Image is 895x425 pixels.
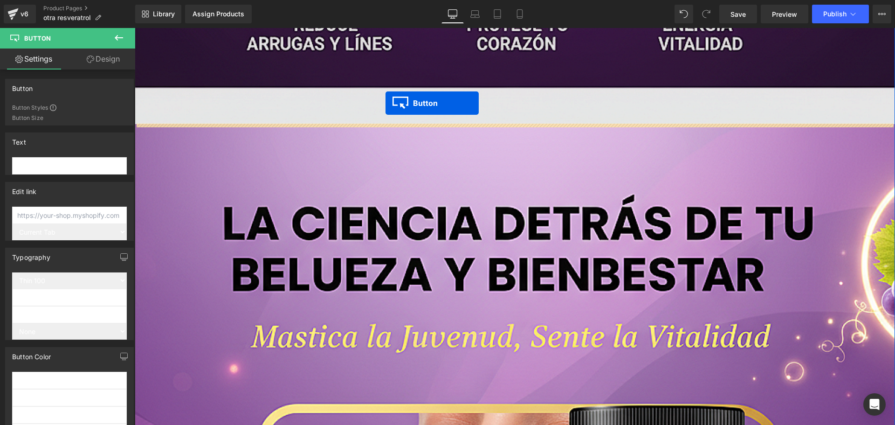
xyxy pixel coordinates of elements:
div: Button [12,79,33,92]
a: Product Pages [43,5,135,12]
a: Tablet [486,5,509,23]
span: otra resveratrol [43,14,91,21]
div: Button Styles [12,104,127,111]
span: Preview [772,9,797,19]
span: Publish [823,10,847,18]
span: Save [730,9,746,19]
a: Design [69,49,137,70]
div: Assign Products [193,10,244,18]
div: Button Color [12,348,51,361]
a: Mobile [509,5,531,23]
a: Laptop [464,5,486,23]
div: Typography [12,248,50,261]
input: https://your-shop.myshopify.com [12,207,127,224]
a: Preview [761,5,808,23]
a: New Library [135,5,181,23]
button: More [873,5,891,23]
span: Library [153,10,175,18]
a: v6 [4,5,36,23]
button: Undo [675,5,693,23]
div: Button Size [12,115,127,121]
div: Open Intercom Messenger [863,393,886,416]
div: Text [12,133,26,146]
div: Edit link [12,182,37,195]
div: v6 [19,8,30,20]
span: Button [24,35,51,42]
button: Redo [697,5,716,23]
button: Publish [812,5,869,23]
a: Desktop [441,5,464,23]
